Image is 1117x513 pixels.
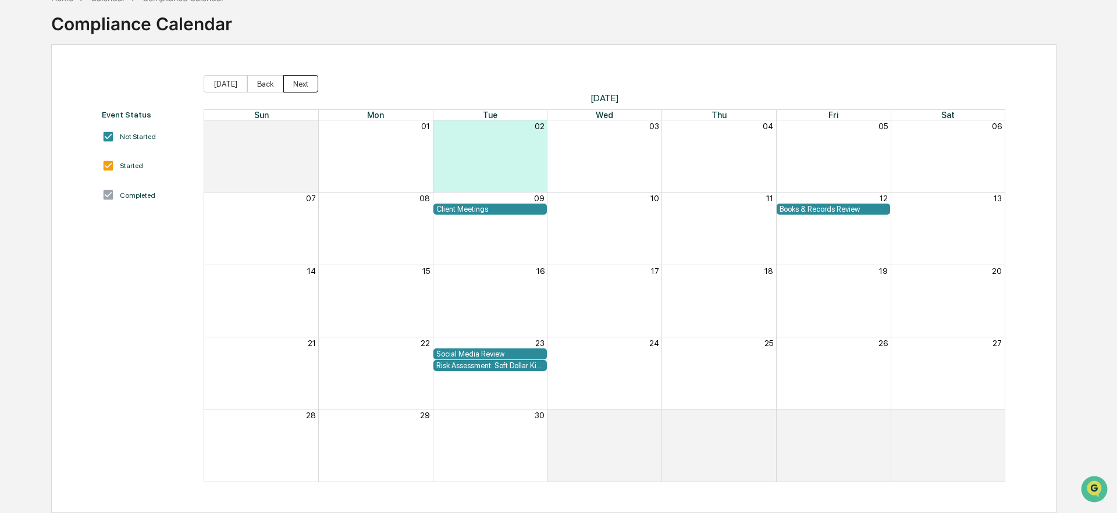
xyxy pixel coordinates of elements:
[7,142,80,163] a: 🖐️Preclearance
[12,170,21,179] div: 🔎
[204,75,247,92] button: [DATE]
[992,266,1002,276] button: 20
[1080,475,1111,506] iframe: Open customer support
[116,197,141,206] span: Pylon
[878,411,888,420] button: 03
[23,147,75,158] span: Preclearance
[96,147,144,158] span: Attestations
[120,162,143,170] div: Started
[307,266,316,276] button: 14
[120,133,156,141] div: Not Started
[7,164,78,185] a: 🔎Data Lookup
[879,266,888,276] button: 19
[828,110,838,120] span: Fri
[436,350,544,358] div: Social Media Review
[650,411,659,420] button: 01
[763,411,773,420] button: 02
[306,194,316,203] button: 07
[436,205,544,213] div: Client Meetings
[992,122,1002,131] button: 06
[763,122,773,131] button: 04
[535,339,545,348] button: 23
[84,148,94,157] div: 🗄️
[994,194,1002,203] button: 13
[649,339,659,348] button: 24
[878,122,888,131] button: 05
[422,266,430,276] button: 15
[651,266,659,276] button: 17
[993,339,1002,348] button: 27
[40,89,191,101] div: Start new chat
[12,148,21,157] div: 🖐️
[82,197,141,206] a: Powered byPylon
[764,266,773,276] button: 18
[766,194,773,203] button: 11
[878,339,888,348] button: 26
[283,75,318,92] button: Next
[102,110,192,119] div: Event Status
[308,122,316,131] button: 31
[780,205,887,213] div: Books & Records Review
[421,122,430,131] button: 01
[51,4,232,34] div: Compliance Calendar
[419,194,430,203] button: 08
[535,122,545,131] button: 02
[198,92,212,106] button: Start new chat
[649,122,659,131] button: 03
[120,191,155,199] div: Completed
[483,110,497,120] span: Tue
[367,110,384,120] span: Mon
[650,194,659,203] button: 10
[40,101,147,110] div: We're available if you need us!
[712,110,727,120] span: Thu
[991,411,1002,420] button: 04
[306,411,316,420] button: 28
[535,411,545,420] button: 30
[12,89,33,110] img: 1746055101610-c473b297-6a78-478c-a979-82029cc54cd1
[308,339,316,348] button: 21
[23,169,73,180] span: Data Lookup
[534,194,545,203] button: 09
[941,110,955,120] span: Sat
[80,142,149,163] a: 🗄️Attestations
[880,194,888,203] button: 12
[204,109,1005,482] div: Month View
[420,411,430,420] button: 29
[536,266,545,276] button: 16
[12,24,212,43] p: How can we help?
[204,92,1005,104] span: [DATE]
[596,110,613,120] span: Wed
[436,361,544,370] div: Risk Assessment: Soft Dollar Kickbacks
[764,339,773,348] button: 25
[421,339,430,348] button: 22
[247,75,284,92] button: Back
[254,110,269,120] span: Sun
